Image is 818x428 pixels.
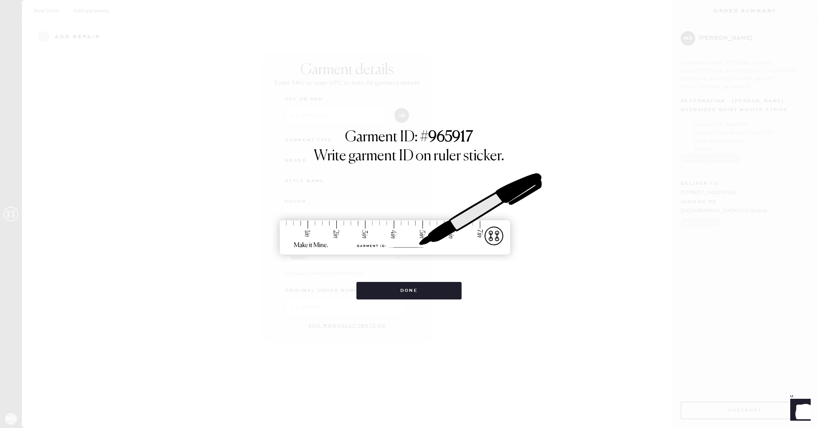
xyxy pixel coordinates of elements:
button: Done [356,282,462,299]
strong: 965917 [428,130,473,145]
h1: Garment ID: # [345,129,473,148]
iframe: Front Chat [783,395,815,427]
img: ruler-sticker-sharpie.svg [272,154,546,275]
h1: Write garment ID on ruler sticker. [314,148,504,165]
